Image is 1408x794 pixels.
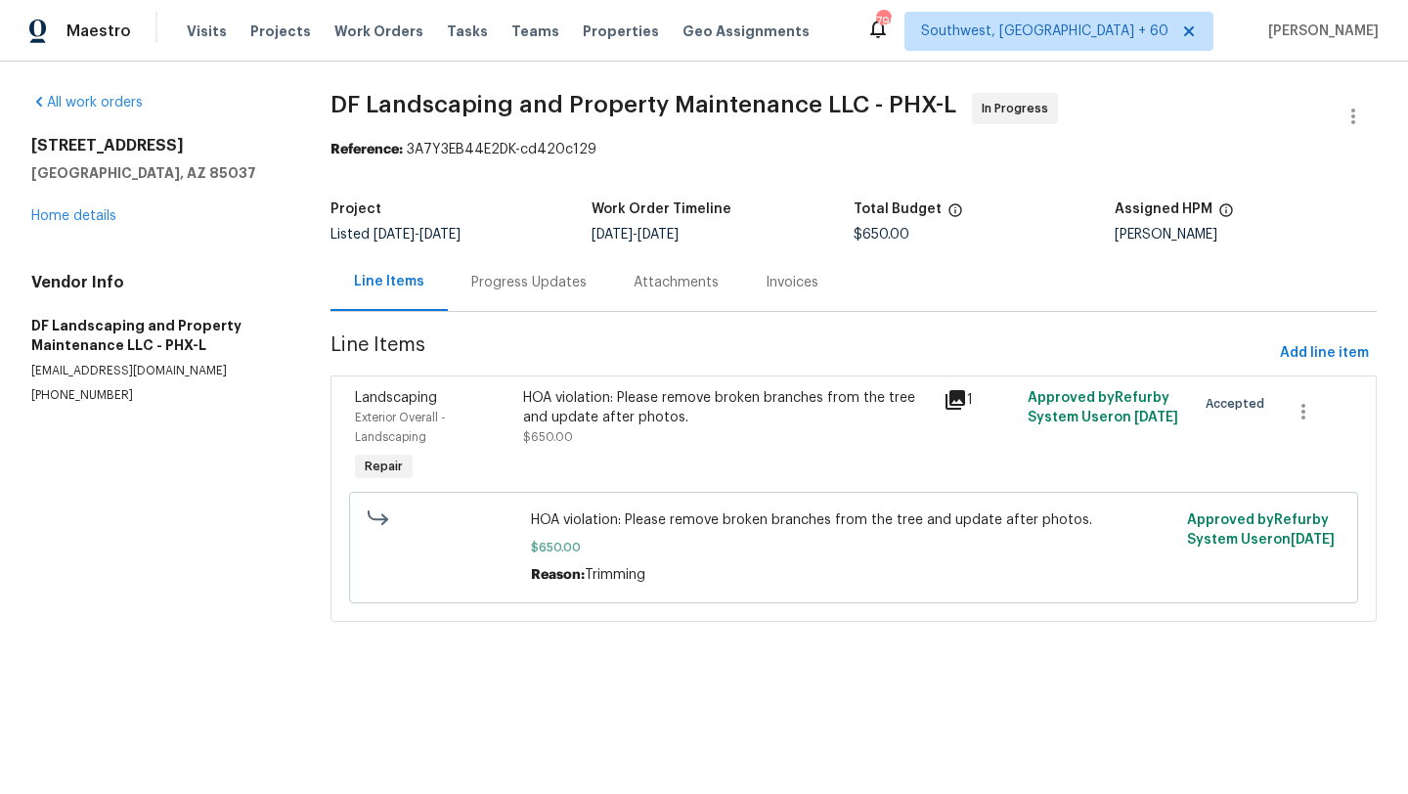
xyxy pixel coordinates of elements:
span: Properties [583,22,659,41]
h5: Project [330,202,381,216]
span: Visits [187,22,227,41]
button: Add line item [1272,335,1377,372]
div: Invoices [766,273,818,292]
span: HOA violation: Please remove broken branches from the tree and update after photos. [531,510,1175,530]
span: Geo Assignments [682,22,810,41]
span: Tasks [447,24,488,38]
div: Line Items [354,272,424,291]
span: [DATE] [1291,533,1335,547]
span: DF Landscaping and Property Maintenance LLC - PHX-L [330,93,956,116]
span: Work Orders [334,22,423,41]
span: Approved by Refurby System User on [1028,391,1178,424]
span: Maestro [66,22,131,41]
span: Reason: [531,568,585,582]
a: Home details [31,209,116,223]
span: [DATE] [638,228,679,242]
h5: DF Landscaping and Property Maintenance LLC - PHX-L [31,316,284,355]
span: [DATE] [374,228,415,242]
span: Projects [250,22,311,41]
span: [DATE] [592,228,633,242]
div: 3A7Y3EB44E2DK-cd420c129 [330,140,1377,159]
span: Southwest, [GEOGRAPHIC_DATA] + 60 [921,22,1168,41]
h5: Total Budget [854,202,942,216]
span: - [374,228,461,242]
h4: Vendor Info [31,273,284,292]
p: [PHONE_NUMBER] [31,387,284,404]
div: 1 [944,388,1016,412]
span: Add line item [1280,341,1369,366]
h5: [GEOGRAPHIC_DATA], AZ 85037 [31,163,284,183]
b: Reference: [330,143,403,156]
h2: [STREET_ADDRESS] [31,136,284,155]
span: - [592,228,679,242]
span: Landscaping [355,391,437,405]
span: [DATE] [419,228,461,242]
p: [EMAIL_ADDRESS][DOMAIN_NAME] [31,363,284,379]
span: The hpm assigned to this work order. [1218,202,1234,228]
span: Approved by Refurby System User on [1187,513,1335,547]
span: Accepted [1206,394,1272,414]
span: Line Items [330,335,1272,372]
span: $650.00 [531,538,1175,557]
span: The total cost of line items that have been proposed by Opendoor. This sum includes line items th... [947,202,963,228]
span: Teams [511,22,559,41]
span: Repair [357,457,411,476]
span: [DATE] [1134,411,1178,424]
a: All work orders [31,96,143,110]
span: $650.00 [854,228,909,242]
div: HOA violation: Please remove broken branches from the tree and update after photos. [523,388,932,427]
span: Trimming [585,568,645,582]
span: $650.00 [523,431,573,443]
div: Attachments [634,273,719,292]
div: Progress Updates [471,273,587,292]
div: 799 [876,12,890,31]
span: [PERSON_NAME] [1260,22,1379,41]
h5: Assigned HPM [1115,202,1212,216]
span: Listed [330,228,461,242]
div: [PERSON_NAME] [1115,228,1377,242]
span: In Progress [982,99,1056,118]
h5: Work Order Timeline [592,202,731,216]
span: Exterior Overall - Landscaping [355,412,446,443]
